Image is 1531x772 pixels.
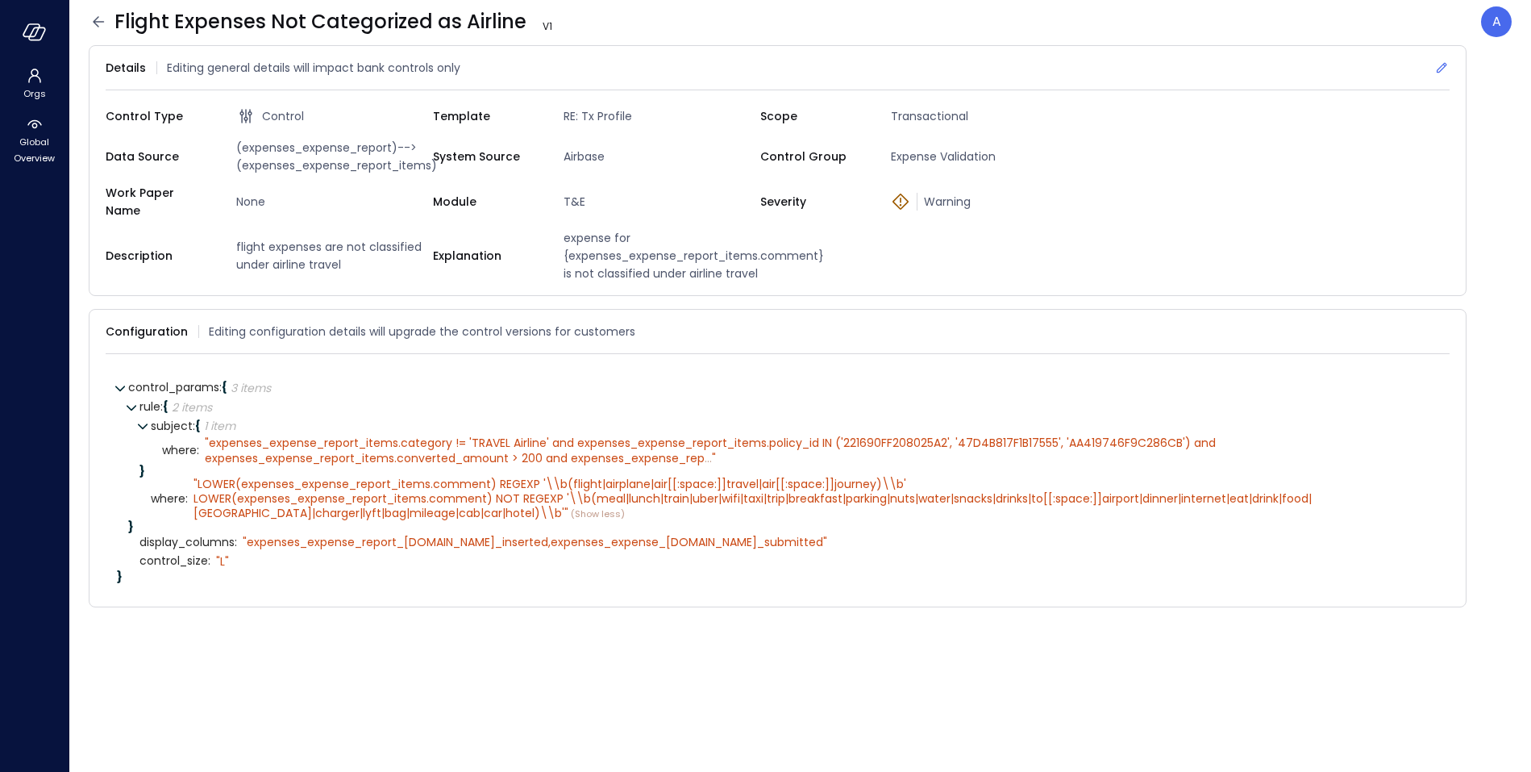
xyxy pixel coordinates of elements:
[114,9,559,35] span: Flight Expenses Not Categorized as Airline
[151,418,195,434] span: subject
[236,106,433,126] div: Control
[433,107,538,125] span: Template
[139,536,237,549] span: display_columns
[230,139,433,174] span: (expenses_expense_report)-->(expenses_expense_report_items)
[160,399,163,415] span: :
[151,493,188,505] span: where
[884,107,1088,125] span: Transactional
[204,420,235,432] div: 1 item
[106,247,210,265] span: Description
[230,193,433,211] span: None
[219,379,222,395] span: :
[205,436,1418,465] div: " "
[557,193,760,211] span: T&E
[106,107,210,125] span: Control Type
[243,535,827,549] div: " expenses_expense_report_[DOMAIN_NAME]_inserted,expenses_expense_[DOMAIN_NAME]_submitted"
[209,323,635,340] span: Editing configuration details will upgrade the control versions for customers
[167,59,460,77] span: Editing general details will impact bank controls only
[139,555,210,567] span: control_size
[106,59,146,77] span: Details
[222,379,227,395] span: {
[128,379,222,395] span: control_params
[128,521,1438,532] div: }
[10,134,59,166] span: Global Overview
[3,113,65,168] div: Global Overview
[117,571,1438,582] div: }
[760,148,865,165] span: Control Group
[197,442,199,458] span: :
[106,323,188,340] span: Configuration
[433,193,538,211] span: Module
[193,418,195,434] span: :
[3,65,65,103] div: Orgs
[891,193,1088,211] div: Warning
[195,418,201,434] span: {
[162,444,199,457] span: where
[433,148,538,165] span: System Source
[172,402,212,413] div: 2 items
[557,148,760,165] span: Airbase
[235,534,237,550] span: :
[216,554,229,569] div: " L"
[139,465,1438,477] div: }
[230,238,433,273] span: flight expenses are not classified under airline travel
[106,184,210,219] span: Work Paper Name
[433,247,538,265] span: Explanation
[536,19,559,35] span: V 1
[185,490,188,507] span: :
[557,107,760,125] span: RE: Tx Profile
[163,399,168,415] span: {
[231,382,271,394] div: 3 items
[705,450,712,466] span: ...
[205,435,1219,465] span: expenses_expense_report_items.category != 'TRAVEL Airline' and expenses_expense_report_items.poli...
[760,107,865,125] span: Scope
[760,193,865,211] span: Severity
[884,148,1088,165] span: Expense Validation
[568,507,625,520] span: (Show less)
[193,476,1312,521] span: LOWER(expenses_expense_report_items.comment) REGEXP '\\b(flight|airplane|air[[:space:]]travel|air...
[23,86,46,102] span: Orgs
[1481,6,1512,37] div: Avi Brandwain
[106,148,210,165] span: Data Source
[557,229,760,282] span: expense for {expenses_expense_report_items.comment} is not classified under airline travel
[208,553,210,569] span: :
[1492,12,1501,31] p: A
[193,477,1418,522] div: "
[139,399,163,415] span: rule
